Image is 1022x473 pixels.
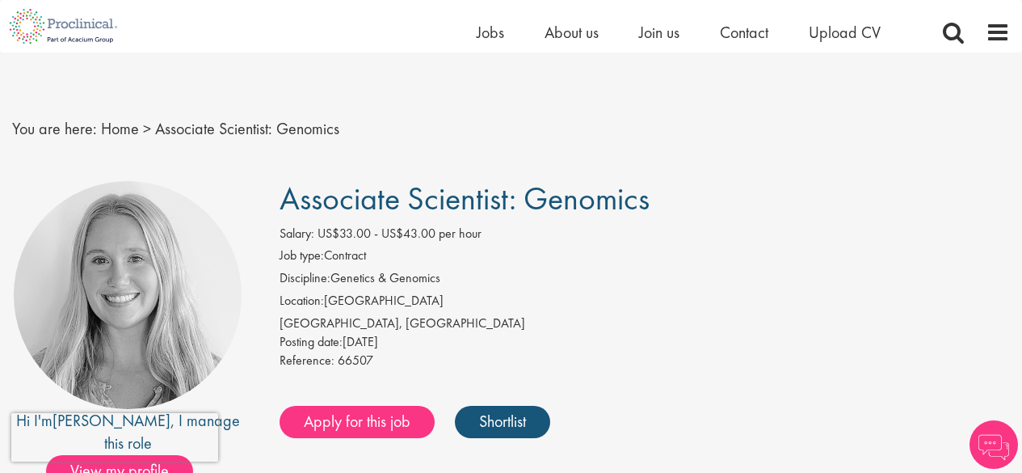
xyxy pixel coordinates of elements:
[318,225,482,242] span: US$33.00 - US$43.00 per hour
[455,406,550,438] a: Shortlist
[280,178,650,219] span: Associate Scientist: Genomics
[280,225,314,243] label: Salary:
[639,22,679,43] a: Join us
[155,118,339,139] span: Associate Scientist: Genomics
[143,118,151,139] span: >
[280,352,334,370] label: Reference:
[12,409,243,455] div: Hi I'm , I manage this role
[720,22,768,43] a: Contact
[280,247,1010,269] li: Contract
[809,22,881,43] a: Upload CV
[545,22,599,43] a: About us
[280,315,1010,333] div: [GEOGRAPHIC_DATA], [GEOGRAPHIC_DATA]
[280,247,324,265] label: Job type:
[101,118,139,139] a: breadcrumb link
[280,269,1010,292] li: Genetics & Genomics
[14,181,242,409] img: imeage of recruiter Shannon Briggs
[280,292,1010,315] li: [GEOGRAPHIC_DATA]
[280,333,343,350] span: Posting date:
[53,410,170,431] a: [PERSON_NAME]
[11,413,218,462] iframe: reCAPTCHA
[477,22,504,43] a: Jobs
[280,333,1010,352] div: [DATE]
[969,420,1018,469] img: Chatbot
[12,118,97,139] span: You are here:
[280,292,324,310] label: Location:
[280,406,435,438] a: Apply for this job
[280,269,330,288] label: Discipline:
[338,352,373,369] span: 66507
